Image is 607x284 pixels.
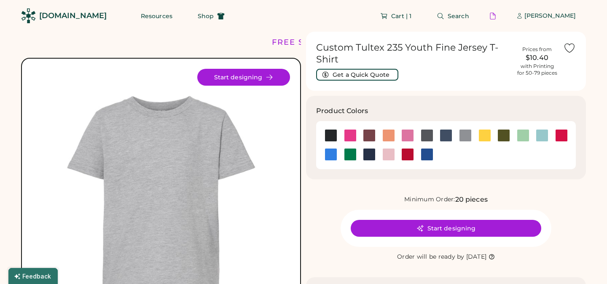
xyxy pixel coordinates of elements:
img: Fuchsia Swatch Image [344,130,357,142]
img: Heather Cassis Swatch Image [401,130,414,142]
div: Heather Red [555,130,568,142]
img: Heather Mellow Yellow Swatch Image [478,130,491,142]
div: Heather Cantaloupe [382,130,395,142]
img: Rendered Logo - Screens [21,8,36,23]
div: Heather Mellow Yellow [478,130,491,142]
div: [DATE] [466,253,487,261]
div: Black [325,130,337,142]
img: Pink Swatch Image [382,149,395,161]
img: Heather Royal Swatch Image [325,149,337,161]
span: Shop [198,13,214,19]
img: Heather Neo Mint Swatch Image [517,130,529,142]
div: White [440,149,452,161]
div: Heather Grey [459,130,472,142]
button: Get a Quick Quote [316,69,398,81]
img: Heather Cantaloupe Swatch Image [382,130,395,142]
img: Heather Purist Blue Swatch Image [536,130,548,142]
div: Heather Purist Blue [536,130,548,142]
div: Fuchsia [344,130,357,142]
h3: Product Colors [316,106,368,116]
div: Kelly Green [344,149,357,161]
img: Kelly Green Swatch Image [344,149,357,161]
img: Heather Charcoal Swatch Image [421,130,433,142]
img: Heather Military Green Swatch Image [497,130,510,142]
span: Search [448,13,469,19]
div: Heather Burgundy [363,130,376,142]
div: 20 pieces [455,195,488,205]
div: Red [401,149,414,161]
div: Heather Charcoal [421,130,433,142]
img: Royal Swatch Image [421,149,433,161]
div: Heather Military Green [497,130,510,142]
h1: Custom Tultex 235 Youth Fine Jersey T-Shirt [316,42,511,65]
button: Cart | 1 [370,8,422,24]
button: Start designing [351,220,541,237]
div: Pink [382,149,395,161]
img: Black Swatch Image [325,130,337,142]
div: Prices from [522,46,552,53]
img: Heather Denim Swatch Image [440,130,452,142]
img: White Swatch Image [440,149,452,161]
div: Order will be ready by [397,253,465,261]
img: Heather Grey Swatch Image [459,130,472,142]
button: Shop [188,8,235,24]
div: Heather Cassis [401,130,414,142]
img: Heather Burgundy Swatch Image [363,130,376,142]
img: Navy Swatch Image [363,149,376,161]
div: [PERSON_NAME] [524,12,576,20]
div: FREE SHIPPING [272,37,344,48]
img: Red Swatch Image [401,149,414,161]
button: Resources [131,8,183,24]
div: Minimum Order: [404,195,455,204]
img: Heather Red Swatch Image [555,130,568,142]
div: Heather Denim [440,130,452,142]
div: $10.40 [516,53,558,63]
div: [DOMAIN_NAME] [39,11,107,21]
button: Start designing [197,69,290,86]
div: with Printing for 50-79 pieces [517,63,557,76]
div: Royal [421,149,433,161]
div: Heather Neo Mint [517,130,529,142]
button: Search [427,8,479,24]
span: Cart | 1 [391,13,411,19]
div: Heather Royal [325,149,337,161]
div: Navy [363,149,376,161]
